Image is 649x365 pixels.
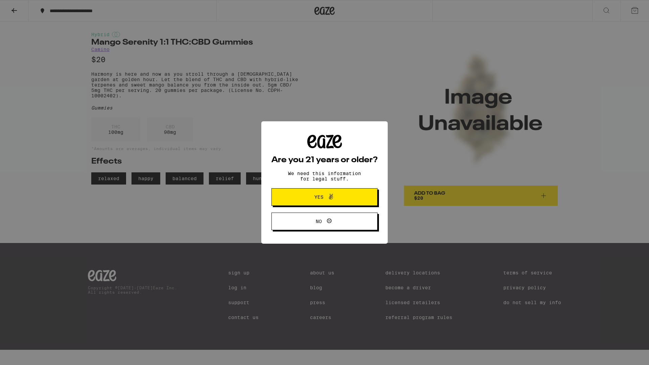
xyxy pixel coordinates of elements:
p: We need this information for legal stuff. [282,171,367,181]
button: Yes [271,188,378,206]
span: No [316,219,322,224]
button: No [271,213,378,230]
span: Yes [314,195,323,199]
h2: Are you 21 years or older? [271,156,378,164]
